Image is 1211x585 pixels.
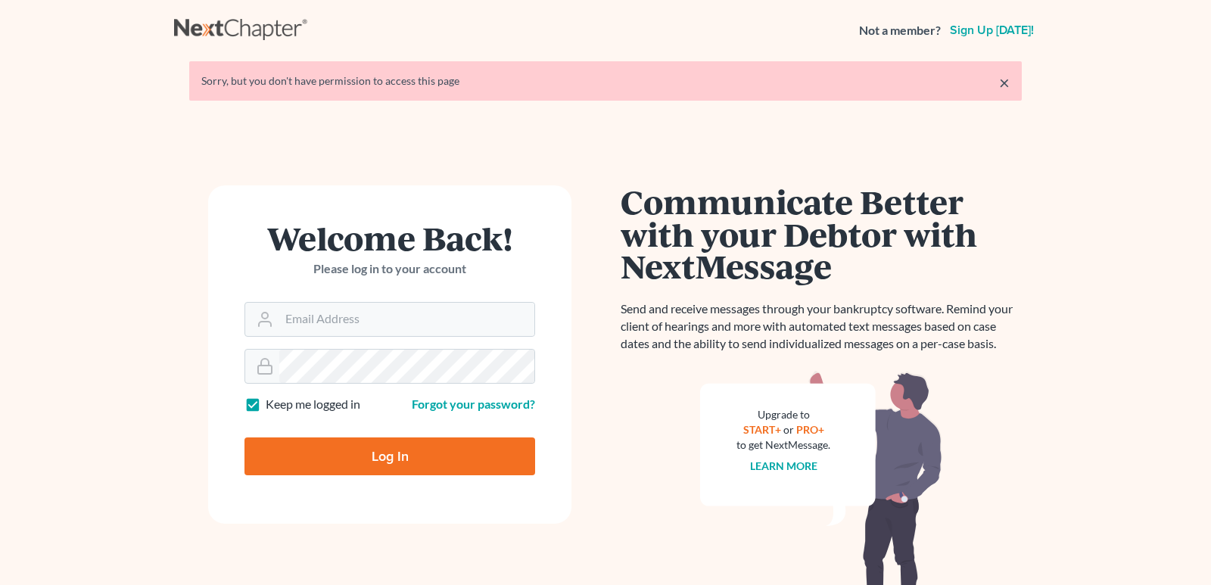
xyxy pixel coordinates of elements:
[736,437,830,453] div: to get NextMessage.
[796,423,824,436] a: PRO+
[244,260,535,278] p: Please log in to your account
[750,459,817,472] a: Learn more
[947,24,1037,36] a: Sign up [DATE]!
[736,407,830,422] div: Upgrade to
[999,73,1010,92] a: ×
[783,423,794,436] span: or
[201,73,1010,89] div: Sorry, but you don't have permission to access this page
[621,185,1022,282] h1: Communicate Better with your Debtor with NextMessage
[244,437,535,475] input: Log In
[743,423,781,436] a: START+
[859,22,941,39] strong: Not a member?
[279,303,534,336] input: Email Address
[412,397,535,411] a: Forgot your password?
[244,222,535,254] h1: Welcome Back!
[621,300,1022,353] p: Send and receive messages through your bankruptcy software. Remind your client of hearings and mo...
[266,396,360,413] label: Keep me logged in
